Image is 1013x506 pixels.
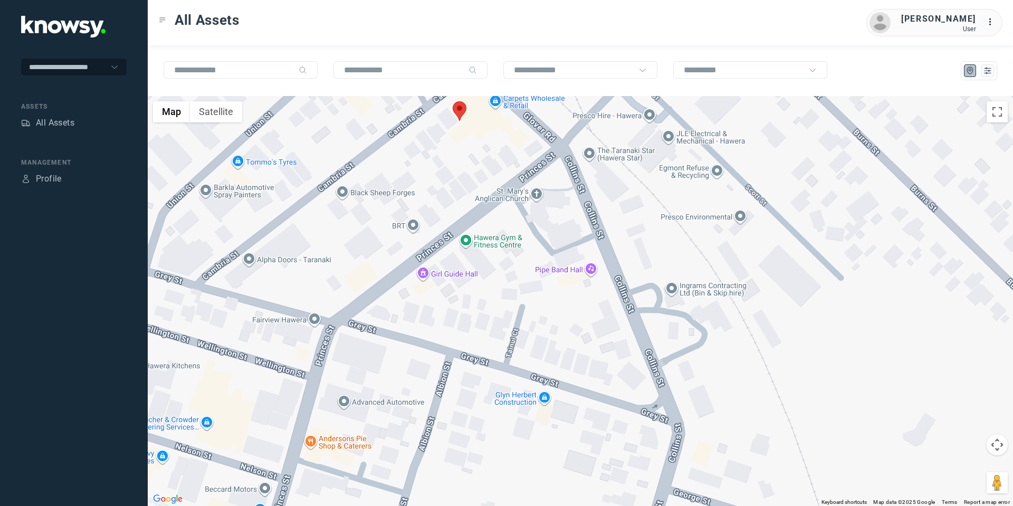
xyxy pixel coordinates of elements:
[21,117,74,129] a: AssetsAll Assets
[966,66,975,75] div: Map
[987,16,999,28] div: :
[159,16,166,24] div: Toggle Menu
[190,101,242,122] button: Show satellite imagery
[987,101,1008,122] button: Toggle fullscreen view
[987,18,998,26] tspan: ...
[901,25,976,33] div: User
[150,492,185,506] a: Open this area in Google Maps (opens a new window)
[901,13,976,25] div: [PERSON_NAME]
[873,499,935,505] span: Map data ©2025 Google
[150,492,185,506] img: Google
[21,158,127,167] div: Management
[21,16,106,37] img: Application Logo
[821,499,867,506] button: Keyboard shortcuts
[21,118,31,128] div: Assets
[469,66,477,74] div: Search
[36,117,74,129] div: All Assets
[21,102,127,111] div: Assets
[21,174,31,184] div: Profile
[987,472,1008,493] button: Drag Pegman onto the map to open Street View
[21,173,62,185] a: ProfileProfile
[942,499,958,505] a: Terms (opens in new tab)
[175,11,240,30] span: All Assets
[987,16,999,30] div: :
[36,173,62,185] div: Profile
[869,12,891,33] img: avatar.png
[153,101,190,122] button: Show street map
[983,66,992,75] div: List
[987,434,1008,455] button: Map camera controls
[299,66,307,74] div: Search
[964,499,1010,505] a: Report a map error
